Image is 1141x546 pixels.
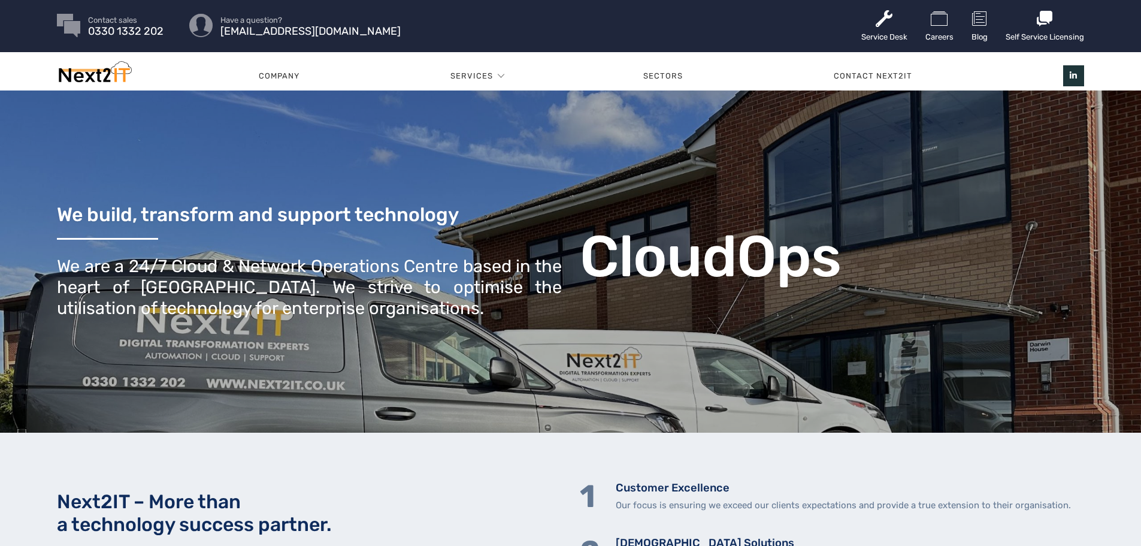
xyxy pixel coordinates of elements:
[450,58,493,94] a: Services
[57,61,132,88] img: Next2IT
[616,499,1071,512] p: Our focus is ensuring we exceed our clients expectations and provide a true extension to their or...
[220,28,401,35] span: [EMAIL_ADDRESS][DOMAIN_NAME]
[183,58,375,94] a: Company
[57,256,561,318] div: We are a 24/7 Cloud & Network Operations Centre based in the heart of [GEOGRAPHIC_DATA]. We striv...
[568,58,759,94] a: Sectors
[88,28,164,35] span: 0330 1332 202
[88,16,164,24] span: Contact sales
[57,204,561,225] h3: We build, transform and support technology
[220,16,401,35] a: Have a question? [EMAIL_ADDRESS][DOMAIN_NAME]
[57,490,561,536] h2: Next2IT – More than a technology success partner.
[220,16,401,24] span: Have a question?
[616,481,1071,496] h5: Customer Excellence
[580,222,841,291] b: CloudOps
[88,16,164,35] a: Contact sales 0330 1332 202
[758,58,988,94] a: Contact Next2IT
